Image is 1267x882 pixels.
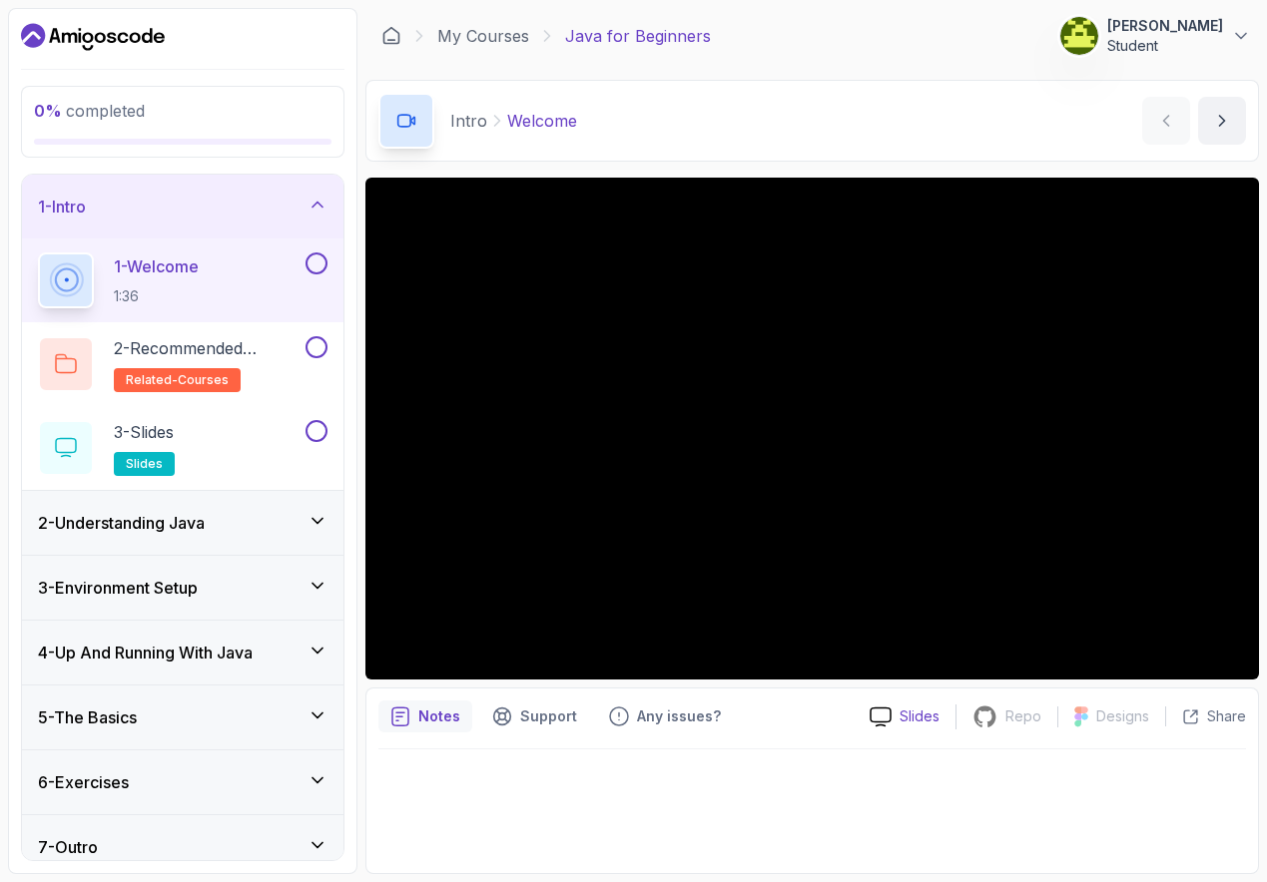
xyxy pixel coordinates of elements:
[1005,706,1041,726] p: Repo
[114,254,199,278] p: 1 - Welcome
[38,252,327,308] button: 1-Welcome1:36
[38,511,205,535] h3: 2 - Understanding Java
[22,175,343,238] button: 1-Intro
[381,26,401,46] a: Dashboard
[418,706,460,726] p: Notes
[450,109,487,133] p: Intro
[38,336,327,392] button: 2-Recommended Coursesrelated-courses
[900,706,940,726] p: Slides
[507,109,577,133] p: Welcome
[22,491,343,555] button: 2-Understanding Java
[854,706,955,727] a: Slides
[126,372,229,388] span: related-courses
[21,21,165,53] a: Dashboard
[22,815,343,879] button: 7-Outro
[34,101,145,121] span: completed
[520,706,577,726] p: Support
[1096,706,1149,726] p: Designs
[597,700,733,732] button: Feedback button
[38,195,86,219] h3: 1 - Intro
[114,336,302,360] p: 2 - Recommended Courses
[114,420,174,444] p: 3 - Slides
[565,24,711,48] p: Java for Beginners
[22,556,343,620] button: 3-Environment Setup
[38,770,129,794] h3: 6 - Exercises
[38,705,137,729] h3: 5 - The Basics
[38,576,198,600] h3: 3 - Environment Setup
[1198,97,1246,145] button: next content
[1060,17,1098,55] img: user profile image
[34,101,62,121] span: 0 %
[1165,706,1246,726] button: Share
[1142,97,1190,145] button: previous content
[38,420,327,476] button: 3-Slidesslides
[126,456,163,472] span: slides
[1107,16,1223,36] p: [PERSON_NAME]
[437,24,529,48] a: My Courses
[1059,16,1251,56] button: user profile image[PERSON_NAME]Student
[637,706,721,726] p: Any issues?
[38,835,98,859] h3: 7 - Outro
[114,286,199,306] p: 1:36
[38,641,253,664] h3: 4 - Up And Running With Java
[22,621,343,684] button: 4-Up And Running With Java
[22,750,343,814] button: 6-Exercises
[1207,706,1246,726] p: Share
[365,178,1259,679] iframe: 1 - Hi
[378,700,472,732] button: notes button
[1107,36,1223,56] p: Student
[22,685,343,749] button: 5-The Basics
[480,700,589,732] button: Support button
